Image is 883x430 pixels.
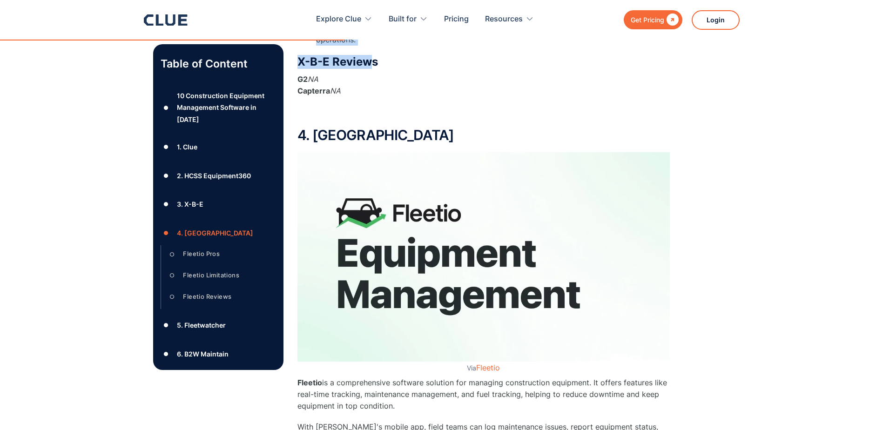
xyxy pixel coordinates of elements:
div: ● [161,101,172,114]
div: Fleetio Pros [183,248,220,260]
p: Table of Content [161,56,276,71]
div: ● [161,197,172,211]
a: ●4. [GEOGRAPHIC_DATA] [161,226,276,240]
div: ○ [167,247,178,261]
a: ●5. Fleetwatcher [161,318,276,332]
div: Explore Clue [316,5,361,34]
em: NA [308,74,318,84]
div: ● [161,347,172,361]
div: Built for [389,5,428,34]
p: ‍ [297,107,670,118]
em: NA [330,86,341,95]
div: 10 Construction Equipment Management Software in [DATE] [177,90,276,125]
div: ● [161,318,172,332]
a: ●3. X-B-E [161,197,276,211]
div:  [664,14,679,26]
div: ● [161,168,172,182]
div: Built for [389,5,417,34]
strong: Fleetio [297,378,322,387]
div: Resources [485,5,523,34]
div: 6. B2W Maintain [177,348,229,360]
div: Resources [485,5,534,34]
p: is a comprehensive software solution for managing construction equipment. It offers features like... [297,377,670,412]
a: ●1. Clue [161,140,276,154]
div: ○ [167,269,178,282]
div: 4. [GEOGRAPHIC_DATA] [177,227,253,239]
a: ●2. HCSS Equipment360 [161,168,276,182]
div: 1. Clue [177,141,197,153]
a: Get Pricing [624,10,682,29]
div: Fleetio Reviews [183,291,231,302]
a: ○Fleetio Limitations [167,269,269,282]
div: 3. X-B-E [177,198,203,210]
a: ○Fleetio Reviews [167,289,269,303]
figcaption: Via [297,364,670,372]
a: Pricing [444,5,469,34]
a: ●6. B2W Maintain [161,347,276,361]
img: Fleetio Equipment management with logo [297,152,670,362]
h3: X-B-E Reviews [297,55,670,69]
div: Get Pricing [631,14,664,26]
div: ○ [167,289,178,303]
a: ○Fleetio Pros [167,247,269,261]
h2: 4. [GEOGRAPHIC_DATA] [297,128,670,143]
div: 5. Fleetwatcher [177,319,226,331]
div: ● [161,140,172,154]
a: ●10 Construction Equipment Management Software in [DATE] [161,90,276,125]
strong: Capterra [297,86,330,95]
strong: G2 [297,74,308,84]
a: Fleetio [476,363,500,372]
div: 2. HCSS Equipment360 [177,170,251,181]
div: Explore Clue [316,5,372,34]
a: Login [692,10,740,30]
div: ● [161,226,172,240]
div: Fleetio Limitations [183,269,239,281]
